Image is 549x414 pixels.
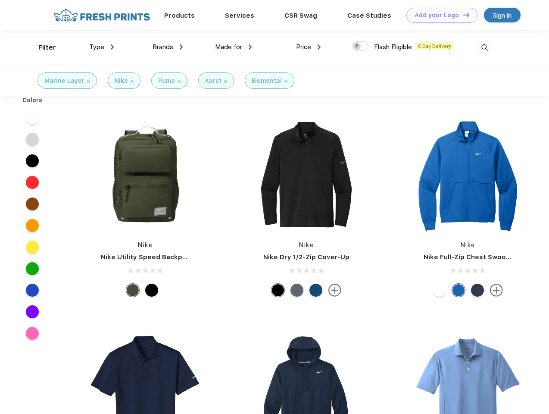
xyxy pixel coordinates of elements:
a: Nike Full-Zip Chest Swoosh Jacket [424,253,538,261]
a: Nike Utility Speed Backpack [101,253,194,261]
img: more.svg [490,284,503,297]
img: func=resize&h=266 [88,117,203,232]
span: Flash Eligible [374,43,412,51]
img: filter_cancel.svg [131,80,134,83]
img: filter_cancel.svg [178,80,181,83]
div: Elemental [252,76,282,85]
div: Filter [38,43,56,53]
div: Black [271,284,284,297]
span: Brands [153,43,173,51]
a: Nike Dry 1/2-Zip Cover-Up [263,253,349,261]
img: fo%20logo%202.webp [51,8,153,23]
div: Royal [452,284,465,297]
div: Nike [115,76,128,85]
img: more.svg [328,284,341,297]
img: filter_cancel.svg [224,80,227,83]
div: Midnight Navy [471,284,484,297]
div: Colors [16,96,49,105]
a: Sign in [484,8,521,22]
div: Add your Logo [415,12,459,19]
div: Marine Layer [44,76,84,85]
a: Nike [461,241,475,248]
img: func=resize&h=266 [249,117,364,232]
img: dropdown.png [180,44,183,50]
span: Made for [215,43,242,51]
img: filter_cancel.svg [87,80,90,83]
img: dropdown.png [111,44,114,50]
a: Services [225,12,254,19]
a: Nike [299,241,314,248]
div: Sign in [493,10,512,20]
a: Products [164,12,195,19]
a: Nike [138,241,153,248]
span: Type [89,43,104,51]
div: Navy Heather [290,284,303,297]
div: Karst [205,76,221,85]
img: desktop_search.svg [477,41,492,55]
div: White [433,284,446,297]
div: Black [145,284,158,297]
img: DT [463,13,469,17]
div: Gym Blue [309,284,322,297]
img: filter_cancel.svg [284,80,287,83]
span: 5 Day Delivery [415,42,454,50]
a: CSR Swag [284,12,317,19]
img: func=resize&h=266 [411,117,525,232]
img: dropdown.png [318,44,321,50]
span: Price [296,43,311,51]
div: Cargo Khaki [126,284,139,297]
div: Puma [158,76,175,85]
img: dropdown.png [249,44,252,50]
